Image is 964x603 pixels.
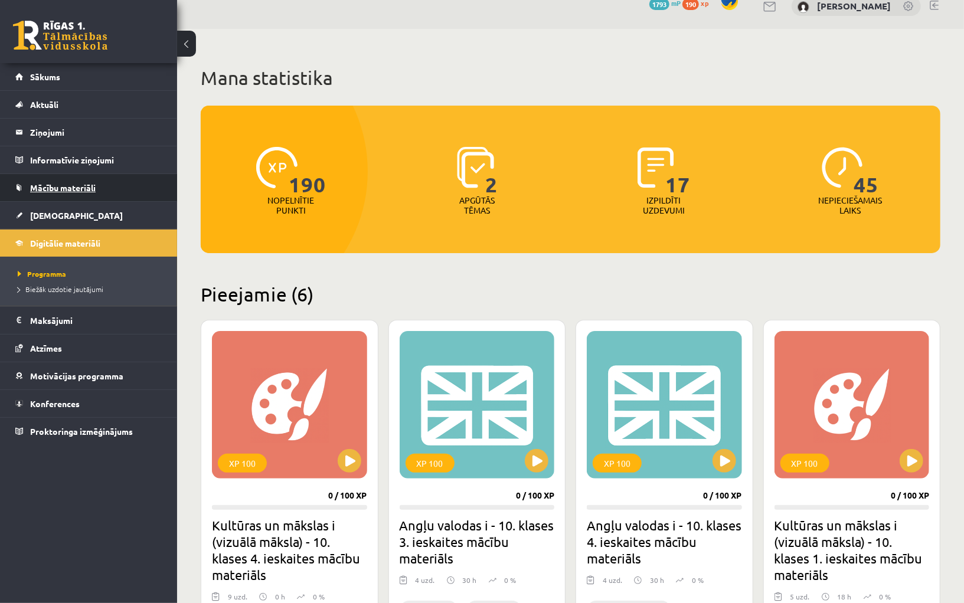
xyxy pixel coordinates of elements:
[30,182,96,193] span: Mācību materiāli
[218,454,267,473] div: XP 100
[15,418,162,445] a: Proktoringa izmēģinājums
[18,284,165,294] a: Biežāk uzdotie jautājumi
[15,91,162,118] a: Aktuāli
[30,426,133,437] span: Proktoringa izmēģinājums
[603,575,622,592] div: 4 uzd.
[641,195,687,215] p: Izpildīti uzdevumi
[880,591,891,602] p: 0 %
[275,591,285,602] p: 0 h
[838,591,852,602] p: 18 h
[780,454,829,473] div: XP 100
[289,147,326,195] span: 190
[30,238,100,248] span: Digitālie materiāli
[775,517,930,583] h2: Kultūras un mākslas i (vizuālā māksla) - 10. klases 1. ieskaites mācību materiāls
[30,71,60,82] span: Sākums
[15,119,162,146] a: Ziņojumi
[400,517,555,566] h2: Angļu valodas i - 10. klases 3. ieskaites mācību materiāls
[30,371,123,381] span: Motivācijas programma
[212,517,367,583] h2: Kultūras un mākslas i (vizuālā māksla) - 10. klases 4. ieskaites mācību materiāls
[18,269,66,278] span: Programma
[455,195,501,215] p: Apgūtās tēmas
[201,283,940,306] h2: Pieejamie (6)
[256,147,298,188] img: icon-xp-0682a9bc20223a9ccc6f5883a126b849a74cddfe5390d2b41b4391c66f2066e7.svg
[15,63,162,90] a: Sākums
[665,147,690,195] span: 17
[692,575,704,585] p: 0 %
[638,147,674,188] img: icon-completed-tasks-ad58ae20a441b2904462921112bc710f1caf180af7a3daa7317a5a94f2d26646.svg
[30,99,58,110] span: Aktuāli
[313,591,325,602] p: 0 %
[457,147,494,188] img: icon-learned-topics-4a711ccc23c960034f471b6e78daf4a3bad4a20eaf4de84257b87e66633f6470.svg
[13,21,107,50] a: Rīgas 1. Tālmācības vidusskola
[15,307,162,334] a: Maksājumi
[650,575,664,585] p: 30 h
[30,210,123,221] span: [DEMOGRAPHIC_DATA]
[15,174,162,201] a: Mācību materiāli
[15,335,162,362] a: Atzīmes
[15,230,162,257] a: Digitālie materiāli
[30,119,162,146] legend: Ziņojumi
[416,575,435,592] div: 4 uzd.
[854,147,879,195] span: 45
[822,147,863,188] img: icon-clock-7be60019b62300814b6bd22b8e044499b485619524d84068768e800edab66f18.svg
[505,575,517,585] p: 0 %
[201,66,940,90] h1: Mana statistika
[15,202,162,229] a: [DEMOGRAPHIC_DATA]
[485,147,498,195] span: 2
[18,268,165,279] a: Programma
[587,517,742,566] h2: Angļu valodas i - 10. klases 4. ieskaites mācību materiāls
[15,362,162,389] a: Motivācijas programma
[798,1,809,13] img: Madara Dzidra Glīzde
[463,575,477,585] p: 30 h
[15,146,162,173] a: Informatīvie ziņojumi
[818,195,882,215] p: Nepieciešamais laiks
[593,454,642,473] div: XP 100
[30,398,80,409] span: Konferences
[267,195,314,215] p: Nopelnītie punkti
[30,343,62,353] span: Atzīmes
[30,146,162,173] legend: Informatīvie ziņojumi
[406,454,455,473] div: XP 100
[30,307,162,334] legend: Maksājumi
[18,284,103,294] span: Biežāk uzdotie jautājumi
[15,390,162,417] a: Konferences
